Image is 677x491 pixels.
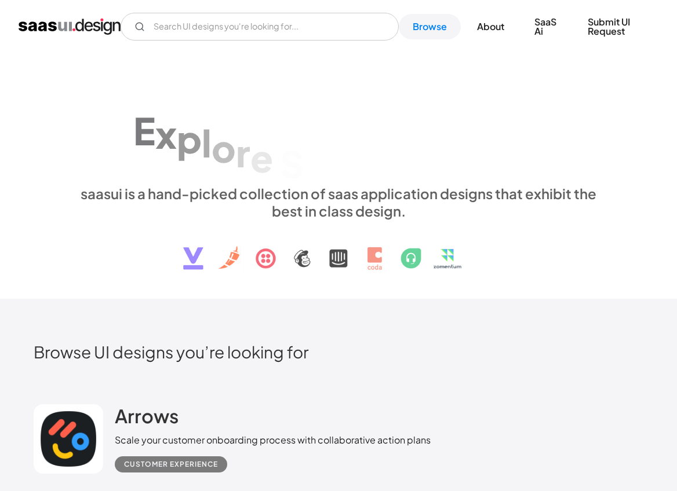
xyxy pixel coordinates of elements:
[177,116,202,161] div: p
[574,9,658,44] a: Submit UI Request
[115,404,179,433] a: Arrows
[133,108,155,153] div: E
[124,457,218,471] div: Customer Experience
[202,121,212,166] div: l
[463,14,518,39] a: About
[280,141,304,186] div: S
[72,84,605,173] h1: Explore SaaS UI design patterns & interactions.
[115,433,431,447] div: Scale your customer onboarding process with collaborative action plans
[121,13,399,41] form: Email Form
[72,185,605,219] div: saasui is a hand-picked collection of saas application designs that exhibit the best in class des...
[521,9,571,44] a: SaaS Ai
[163,219,514,280] img: text, icon, saas logo
[155,112,177,157] div: x
[399,14,461,39] a: Browse
[34,342,643,362] h2: Browse UI designs you’re looking for
[19,17,121,36] a: home
[212,126,236,170] div: o
[121,13,399,41] input: Search UI designs you're looking for...
[115,404,179,427] h2: Arrows
[250,136,273,181] div: e
[236,130,250,175] div: r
